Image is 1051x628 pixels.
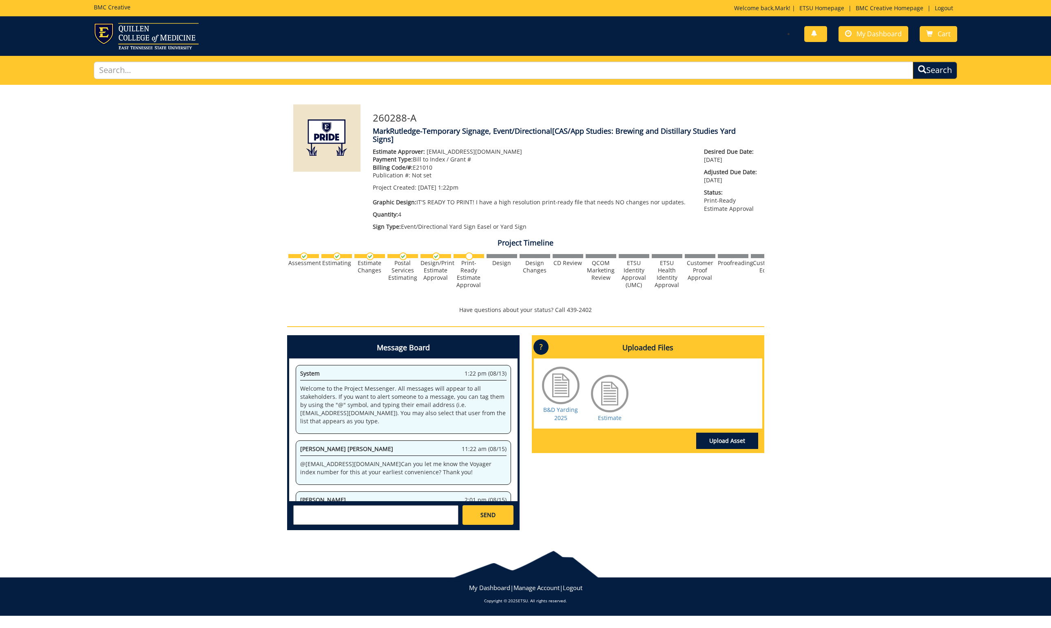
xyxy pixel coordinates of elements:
h4: Uploaded Files [534,337,762,358]
a: Estimate [598,414,622,422]
a: My Dashboard [469,584,510,592]
div: ETSU Health Identity Approval [652,259,682,289]
img: ETSU logo [94,23,199,49]
div: Design Changes [520,259,550,274]
span: SEND [480,511,496,519]
h4: MarkRutledge-Temporary Signage, Event/Directional [373,127,758,144]
span: My Dashboard [856,29,902,38]
div: QCOM Marketing Review [586,259,616,281]
img: checkmark [432,252,440,260]
span: 1:22 pm (08/13) [465,369,507,378]
a: Mark [775,4,789,12]
p: ? [533,339,549,355]
div: Customer Proof Approval [685,259,715,281]
span: Graphic Design: [373,198,416,206]
a: SEND [462,505,513,525]
span: Quantity: [373,210,398,218]
div: ETSU Identity Approval (UMC) [619,259,649,289]
div: Postal Services Estimating [387,259,418,281]
div: Print-Ready Estimate Approval [454,259,484,289]
img: checkmark [399,252,407,260]
span: [PERSON_NAME] [PERSON_NAME] [300,445,393,453]
div: Estimate Changes [354,259,385,274]
span: Project Created: [373,184,416,191]
span: [DATE] 1:22pm [418,184,458,191]
span: Estimate Approver: [373,148,425,155]
a: Manage Account [513,584,560,592]
span: Publication #: [373,171,410,179]
img: Product featured image [293,104,361,172]
span: Adjusted Due Date: [704,168,758,176]
div: Estimating [321,259,352,267]
div: Proofreading [718,259,748,267]
span: Payment Type: [373,155,413,163]
span: Billing Code/#: [373,164,413,171]
p: 4 [373,210,692,219]
span: [CAS/App Studies: Brewing and Distillary Studies Yard Signs] [373,126,736,144]
p: Print-Ready Estimate Approval [704,188,758,213]
span: 11:22 am (08/15) [462,445,507,453]
span: Desired Due Date: [704,148,758,156]
p: @ [EMAIL_ADDRESS][DOMAIN_NAME] Can you let me know the Voyager index number for this at your earl... [300,460,507,476]
p: IT'S READY TO PRINT! I have a high resolution print-ready file that needs NO changes nor updates. [373,198,692,206]
span: Cart [938,29,951,38]
span: 2:01 pm (08/15) [465,496,507,504]
div: Design [487,259,517,267]
p: Have questions about your status? Call 439-2402 [287,306,764,314]
p: Event/Directional Yard Sign Easel or Yard Sign [373,223,692,231]
span: Sign Type: [373,223,401,230]
img: checkmark [333,252,341,260]
button: Search [913,62,957,79]
img: checkmark [300,252,308,260]
img: no [465,252,473,260]
h4: Project Timeline [287,239,764,247]
h5: BMC Creative [94,4,131,10]
a: Logout [563,584,582,592]
p: Bill to Index / Grant # [373,155,692,164]
div: Design/Print Estimate Approval [420,259,451,281]
h4: Message Board [289,337,518,358]
a: Logout [931,4,957,12]
p: Welcome back, ! | | | [734,4,957,12]
a: B&D Yarding 2025 [543,406,578,422]
h3: 260288-A [373,113,758,123]
p: E21010 [373,164,692,172]
div: Customer Edits [751,259,781,274]
img: checkmark [366,252,374,260]
textarea: messageToSend [293,505,458,525]
a: My Dashboard [839,26,908,42]
a: ETSU [518,598,528,604]
a: Upload Asset [696,433,758,449]
span: System [300,369,320,377]
span: Status: [704,188,758,197]
span: [PERSON_NAME] [300,496,346,504]
div: CD Review [553,259,583,267]
input: Search... [94,62,914,79]
p: Welcome to the Project Messenger. All messages will appear to all stakeholders. If you want to al... [300,385,507,425]
p: [DATE] [704,168,758,184]
a: BMC Creative Homepage [852,4,927,12]
div: Assessment [288,259,319,267]
p: [DATE] [704,148,758,164]
a: Cart [920,26,957,42]
a: ETSU Homepage [795,4,848,12]
span: Not set [412,171,431,179]
p: [EMAIL_ADDRESS][DOMAIN_NAME] [373,148,692,156]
